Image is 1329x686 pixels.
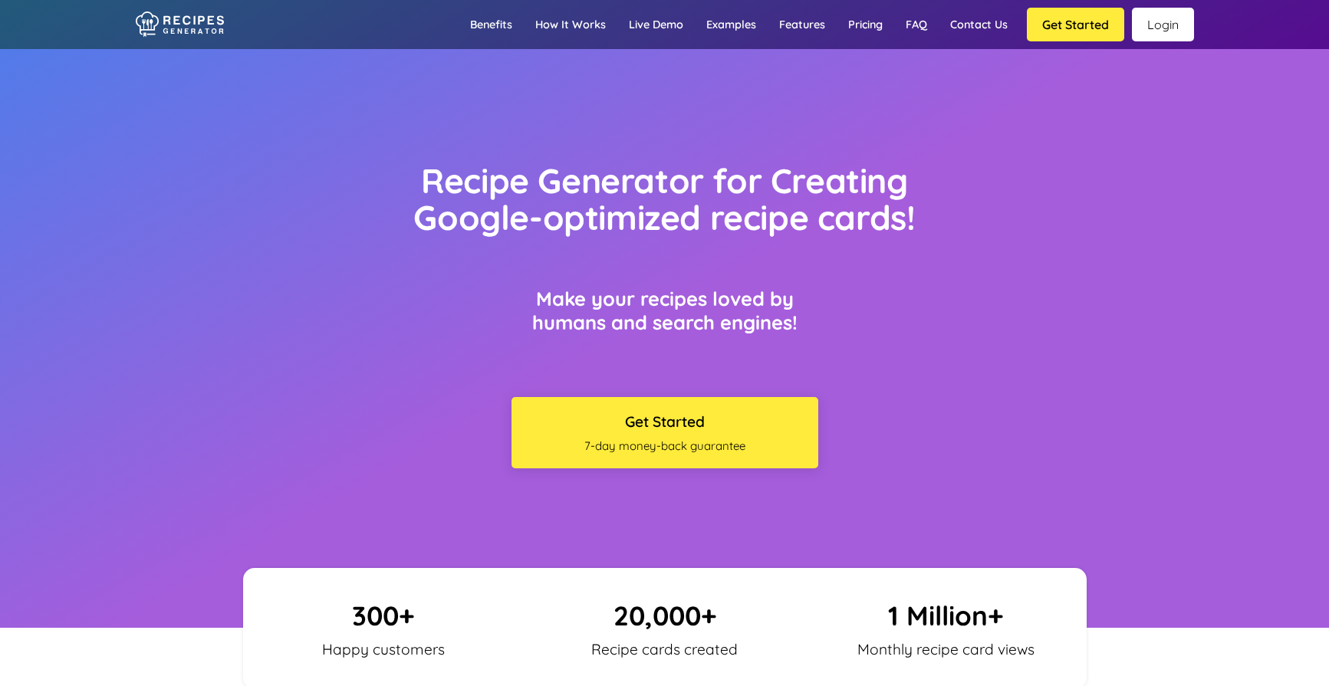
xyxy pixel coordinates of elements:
[837,2,894,47] a: Pricing
[894,2,939,47] a: FAQ
[380,162,949,237] h1: Recipe Generator for Creating Google-optimized recipe cards!
[535,599,794,632] p: 20,000+
[695,2,768,47] a: Examples
[1132,8,1194,41] a: Login
[561,640,768,658] p: Recipe cards created
[939,2,1019,47] a: Contact us
[255,599,513,632] p: 300+
[617,2,695,47] a: Live demo
[512,287,818,334] h3: Make your recipes loved by humans and search engines!
[524,2,617,47] a: How it works
[768,2,837,47] a: Features
[519,438,811,453] span: 7-day money-back guarantee
[280,640,487,658] p: Happy customers
[459,2,524,47] a: Benefits
[842,640,1049,658] p: Monthly recipe card views
[817,599,1075,632] p: 1 Million+
[512,397,818,468] button: Get Started7-day money-back guarantee
[1027,8,1124,41] button: Get Started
